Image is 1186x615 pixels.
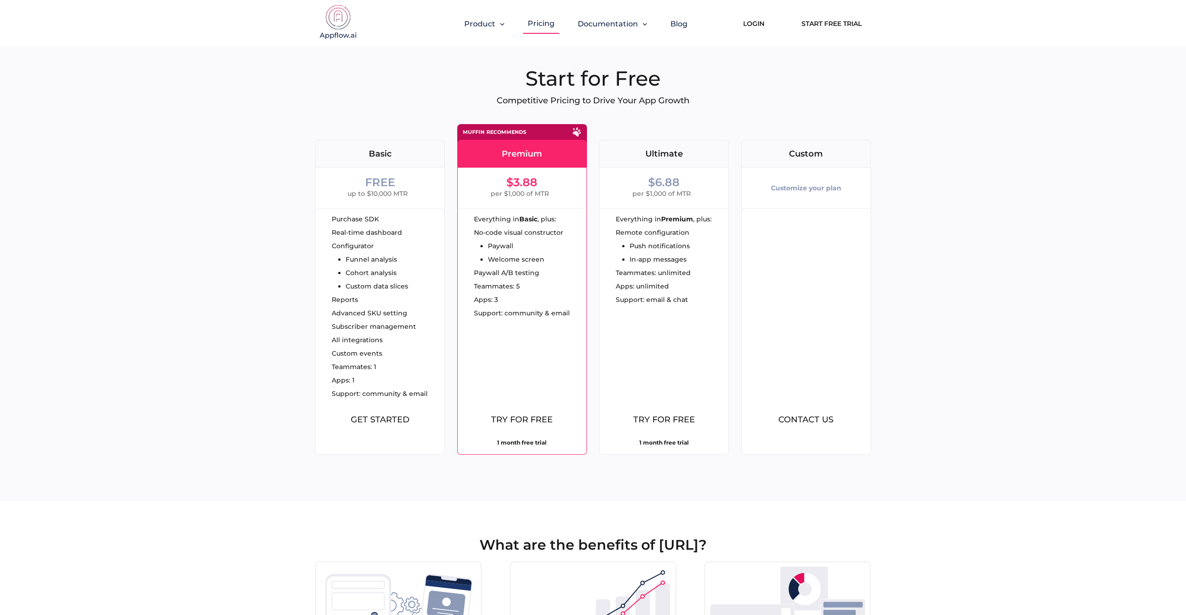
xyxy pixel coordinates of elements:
div: Custom [742,150,871,158]
button: Documentation [578,19,647,28]
div: FREE [365,177,395,188]
div: Customize your plan [771,177,841,199]
button: Contact us [749,408,864,431]
li: Cohort analysis [346,270,408,276]
strong: Premium [661,216,693,222]
span: Get Started [351,414,410,425]
div: Ultimate [599,150,728,158]
span: Support: email & chat [616,296,688,303]
ul: Configurator [332,243,408,289]
span: Teammates: unlimited [616,270,691,276]
span: Apps: 3 [474,296,498,303]
span: Try for free [491,414,553,425]
div: Everything in , plus: [616,216,728,222]
strong: Basic [519,216,537,222]
li: Custom data slices [346,283,408,289]
span: Real-time dashboard [332,229,402,236]
p: Competitive Pricing to Drive Your App Growth [315,95,871,106]
div: Premium [458,150,587,158]
button: Try for free [465,408,580,431]
span: Support: community & email [332,390,428,397]
div: Basic [315,150,444,158]
div: $6.88 [648,177,680,188]
span: per $1,000 of MTR [491,188,549,199]
div: Everything in , plus: [474,216,587,222]
li: In-app messages [630,256,690,263]
div: $3.88 [506,177,537,188]
span: Apps: 1 [332,377,354,383]
span: per $1,000 of MTR [632,188,691,199]
span: Custom events [332,350,382,357]
img: appflow.ai-logo [315,5,361,42]
span: Try for free [633,414,695,425]
span: Subscriber management [332,323,416,330]
ul: Remote configuration [616,229,690,263]
a: Start Free Trial [792,13,871,34]
span: Advanced SKU setting [332,310,407,316]
span: Apps: unlimited [616,283,669,289]
span: Teammates: 5 [474,283,520,289]
a: Pricing [528,19,555,28]
a: Blog [670,19,688,28]
ul: No-code visual constructor [474,229,563,263]
span: Purchase SDK [332,216,379,222]
a: Login [729,13,778,34]
li: Paywall [488,243,563,249]
span: Documentation [578,19,638,28]
div: Muffin recommends [463,130,526,135]
button: Product [464,19,505,28]
span: Reports [332,296,358,303]
button: Get Started [322,408,437,431]
span: Product [464,19,495,28]
strong: 1 month free trial [639,439,689,446]
span: Support: community & email [474,310,570,316]
li: Push notifications [630,243,690,249]
li: Welcome screen [488,256,563,263]
span: Teammates: 1 [332,364,376,370]
li: Funnel analysis [346,256,408,263]
span: up to $10,000 MTR [347,188,408,199]
h1: Start for Free [315,66,871,91]
span: All integrations [332,337,383,343]
button: Try for free [606,408,721,431]
span: Paywall A/B testing [474,270,539,276]
strong: 1 month free trial [497,439,547,446]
